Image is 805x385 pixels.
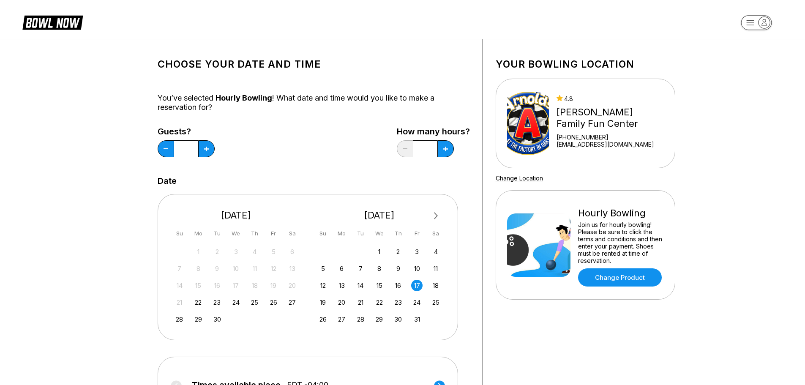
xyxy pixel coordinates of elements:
div: Not available Sunday, September 14th, 2025 [174,280,185,291]
div: Choose Monday, October 20th, 2025 [336,297,347,308]
div: [PERSON_NAME] Family Fun Center [557,106,663,129]
div: Choose Sunday, September 28th, 2025 [174,314,185,325]
div: Choose Tuesday, October 21st, 2025 [355,297,366,308]
div: Choose Wednesday, October 1st, 2025 [374,246,385,257]
div: Choose Tuesday, September 30th, 2025 [211,314,223,325]
div: Su [317,228,329,239]
div: Choose Monday, September 22nd, 2025 [193,297,204,308]
a: [EMAIL_ADDRESS][DOMAIN_NAME] [557,141,663,148]
div: Hourly Bowling [578,208,664,219]
div: Choose Saturday, October 4th, 2025 [430,246,442,257]
div: Not available Wednesday, September 17th, 2025 [230,280,242,291]
div: Choose Thursday, October 23rd, 2025 [393,297,404,308]
div: Su [174,228,185,239]
div: Choose Friday, October 24th, 2025 [411,297,423,308]
h1: Choose your Date and time [158,58,470,70]
a: Change Product [578,268,662,287]
label: Date [158,176,177,186]
div: Sa [430,228,442,239]
div: Sa [287,228,298,239]
div: Not available Friday, September 5th, 2025 [268,246,279,257]
label: How many hours? [397,127,470,136]
div: Choose Thursday, October 9th, 2025 [393,263,404,274]
div: [DATE] [171,210,302,221]
div: Mo [193,228,204,239]
div: You’ve selected ! What date and time would you like to make a reservation for? [158,93,470,112]
div: Not available Wednesday, September 3rd, 2025 [230,246,242,257]
div: Choose Wednesday, September 24th, 2025 [230,297,242,308]
div: Not available Thursday, September 4th, 2025 [249,246,260,257]
div: Not available Sunday, September 21st, 2025 [174,297,185,308]
a: Change Location [496,175,543,182]
div: Join us for hourly bowling! Please be sure to click the terms and conditions and then enter your ... [578,221,664,264]
span: Hourly Bowling [216,93,272,102]
div: Not available Friday, September 19th, 2025 [268,280,279,291]
div: Choose Monday, September 29th, 2025 [193,314,204,325]
label: Guests? [158,127,215,136]
div: 4.8 [557,95,663,102]
div: Not available Tuesday, September 16th, 2025 [211,280,223,291]
h1: Your bowling location [496,58,675,70]
div: month 2025-10 [316,245,443,325]
div: Choose Monday, October 27th, 2025 [336,314,347,325]
div: Choose Friday, October 3rd, 2025 [411,246,423,257]
div: Not available Thursday, September 11th, 2025 [249,263,260,274]
div: month 2025-09 [173,245,300,325]
div: Choose Sunday, October 5th, 2025 [317,263,329,274]
div: Choose Thursday, October 16th, 2025 [393,280,404,291]
div: [DATE] [314,210,445,221]
div: Choose Saturday, October 11th, 2025 [430,263,442,274]
div: Not available Tuesday, September 9th, 2025 [211,263,223,274]
div: Not available Monday, September 15th, 2025 [193,280,204,291]
div: Not available Tuesday, September 2nd, 2025 [211,246,223,257]
div: Choose Sunday, October 19th, 2025 [317,297,329,308]
div: [PHONE_NUMBER] [557,134,663,141]
div: Not available Saturday, September 6th, 2025 [287,246,298,257]
div: Choose Monday, October 6th, 2025 [336,263,347,274]
div: Choose Friday, September 26th, 2025 [268,297,279,308]
div: Fr [268,228,279,239]
div: Choose Saturday, October 25th, 2025 [430,297,442,308]
div: Choose Wednesday, October 15th, 2025 [374,280,385,291]
div: Choose Sunday, October 12th, 2025 [317,280,329,291]
div: Choose Wednesday, October 22nd, 2025 [374,297,385,308]
div: Choose Tuesday, September 23rd, 2025 [211,297,223,308]
div: Th [249,228,260,239]
div: Not available Friday, September 12th, 2025 [268,263,279,274]
div: Choose Saturday, September 27th, 2025 [287,297,298,308]
img: Arnold's Family Fun Center [507,92,549,155]
div: Choose Tuesday, October 7th, 2025 [355,263,366,274]
div: Choose Monday, October 13th, 2025 [336,280,347,291]
div: We [230,228,242,239]
div: We [374,228,385,239]
img: Hourly Bowling [507,213,570,277]
div: Choose Friday, October 10th, 2025 [411,263,423,274]
div: Choose Tuesday, October 28th, 2025 [355,314,366,325]
div: Choose Saturday, October 18th, 2025 [430,280,442,291]
div: Th [393,228,404,239]
div: Fr [411,228,423,239]
div: Not available Saturday, September 20th, 2025 [287,280,298,291]
div: Not available Thursday, September 18th, 2025 [249,280,260,291]
div: Not available Wednesday, September 10th, 2025 [230,263,242,274]
div: Choose Thursday, October 30th, 2025 [393,314,404,325]
div: Choose Friday, October 17th, 2025 [411,280,423,291]
div: Choose Thursday, September 25th, 2025 [249,297,260,308]
div: Not available Sunday, September 7th, 2025 [174,263,185,274]
div: Mo [336,228,347,239]
button: Next Month [429,209,443,223]
div: Tu [355,228,366,239]
div: Choose Friday, October 31st, 2025 [411,314,423,325]
div: Choose Sunday, October 26th, 2025 [317,314,329,325]
div: Choose Thursday, October 2nd, 2025 [393,246,404,257]
div: Choose Wednesday, October 29th, 2025 [374,314,385,325]
div: Not available Monday, September 8th, 2025 [193,263,204,274]
div: Not available Saturday, September 13th, 2025 [287,263,298,274]
div: Choose Tuesday, October 14th, 2025 [355,280,366,291]
div: Not available Monday, September 1st, 2025 [193,246,204,257]
div: Choose Wednesday, October 8th, 2025 [374,263,385,274]
div: Tu [211,228,223,239]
